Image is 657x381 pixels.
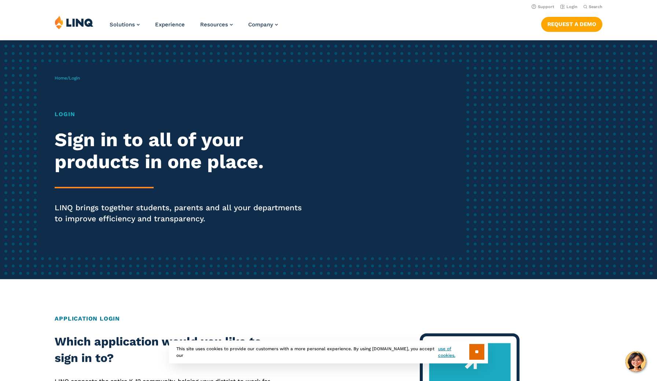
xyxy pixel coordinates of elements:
span: Company [248,21,273,28]
p: LINQ brings together students, parents and all your departments to improve efficiency and transpa... [55,202,308,224]
a: Request a Demo [541,17,602,32]
img: LINQ | K‑12 Software [55,15,93,29]
a: Home [55,75,67,81]
h2: Which application would you like to sign in to? [55,333,273,367]
a: Company [248,21,278,28]
span: / [55,75,80,81]
span: Solutions [110,21,135,28]
span: Login [69,75,80,81]
h2: Sign in to all of your products in one place. [55,129,308,173]
a: Solutions [110,21,140,28]
nav: Button Navigation [541,15,602,32]
a: Login [560,4,577,9]
a: Experience [155,21,185,28]
nav: Primary Navigation [110,15,278,40]
a: use of cookies. [438,345,469,359]
button: Open Search Bar [583,4,602,10]
span: Resources [200,21,228,28]
h2: Application Login [55,314,602,323]
div: This site uses cookies to provide our customers with a more personal experience. By using [DOMAIN... [169,340,488,363]
span: Search [589,4,602,9]
h1: Login [55,110,308,119]
button: Hello, have a question? Let’s chat. [625,351,646,372]
a: Support [532,4,554,9]
a: Resources [200,21,233,28]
